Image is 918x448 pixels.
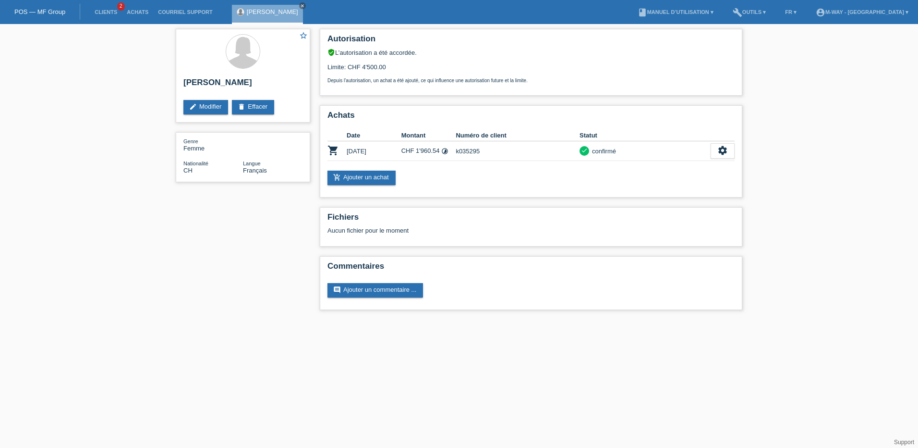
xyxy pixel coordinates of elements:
[333,286,341,294] i: comment
[300,3,305,8] i: close
[327,145,339,156] i: POSP00026968
[401,130,456,141] th: Montant
[581,147,588,154] i: check
[299,31,308,41] a: star_border
[633,9,718,15] a: bookManuel d’utilisation ▾
[189,103,197,111] i: edit
[327,283,423,298] a: commentAjouter un commentaire ...
[117,2,125,11] span: 2
[456,141,580,161] td: k035295
[589,146,616,156] div: confirmé
[299,31,308,40] i: star_border
[90,9,122,15] a: Clients
[327,78,735,83] p: Depuis l’autorisation, un achat a été ajouté, ce qui influence une autorisation future et la limite.
[183,100,228,114] a: editModifier
[811,9,913,15] a: account_circlem-way - [GEOGRAPHIC_DATA] ▾
[456,130,580,141] th: Numéro de client
[183,137,243,152] div: Femme
[327,49,735,56] div: L’autorisation a été accordée.
[728,9,771,15] a: buildOutils ▾
[183,167,193,174] span: Suisse
[327,171,396,185] a: add_shopping_cartAjouter un achat
[733,8,742,17] i: build
[327,212,735,227] h2: Fichiers
[441,148,448,155] i: Taux fixes (24 versements)
[894,439,914,446] a: Support
[717,145,728,156] i: settings
[299,2,306,9] a: close
[247,8,298,15] a: [PERSON_NAME]
[153,9,217,15] a: Courriel Support
[232,100,274,114] a: deleteEffacer
[780,9,801,15] a: FR ▾
[183,78,302,92] h2: [PERSON_NAME]
[327,261,735,276] h2: Commentaires
[183,161,208,166] span: Nationalité
[816,8,825,17] i: account_circle
[243,161,261,166] span: Langue
[327,49,335,56] i: verified_user
[14,8,65,15] a: POS — MF Group
[347,130,401,141] th: Date
[580,130,711,141] th: Statut
[327,111,735,125] h2: Achats
[238,103,245,111] i: delete
[347,141,401,161] td: [DATE]
[327,34,735,49] h2: Autorisation
[401,141,456,161] td: CHF 1'960.54
[122,9,153,15] a: Achats
[183,138,198,144] span: Genre
[327,227,621,234] div: Aucun fichier pour le moment
[638,8,647,17] i: book
[243,167,267,174] span: Français
[333,174,341,181] i: add_shopping_cart
[327,56,735,83] div: Limite: CHF 4'500.00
